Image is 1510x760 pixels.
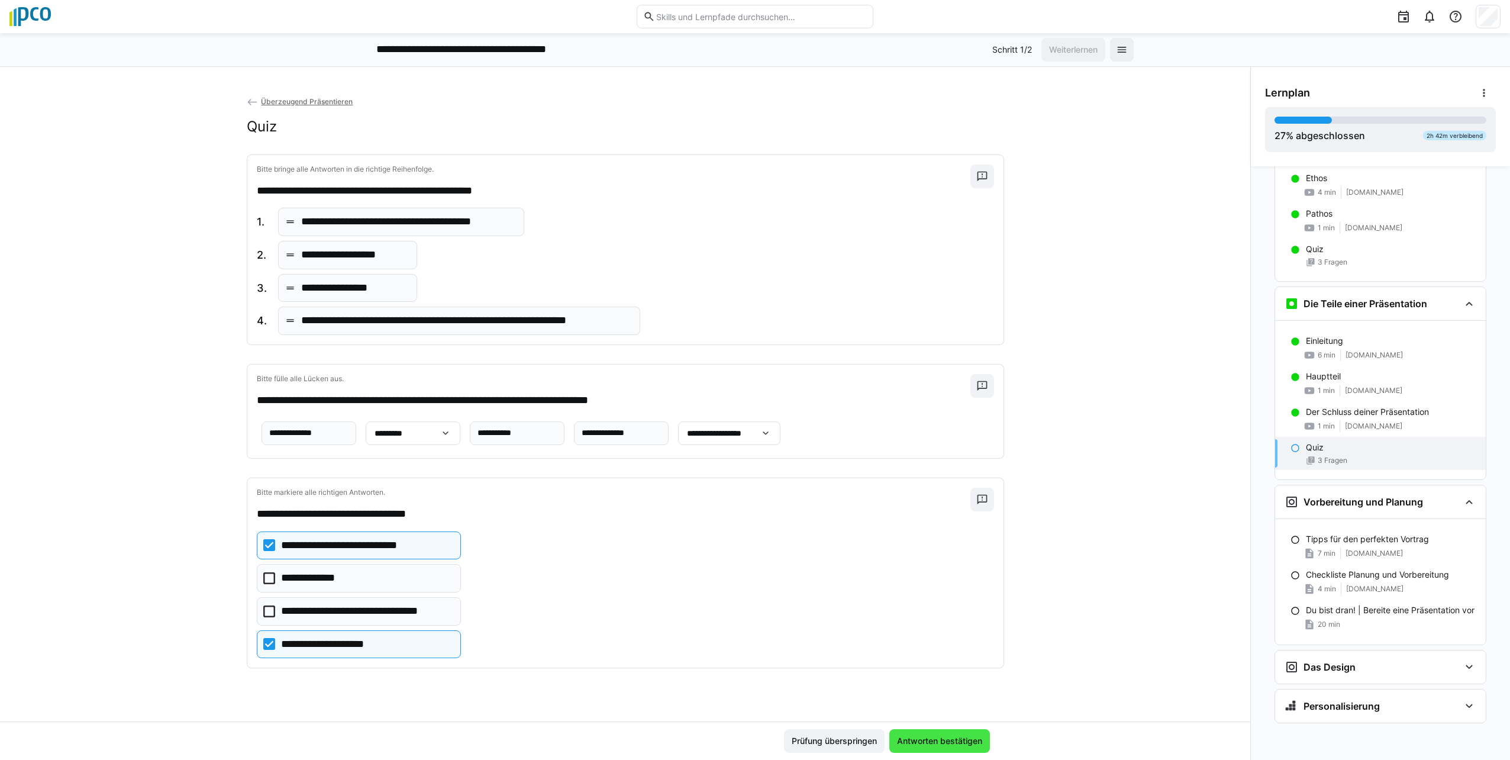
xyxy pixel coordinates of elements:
span: Überzeugend Präsentieren [261,97,353,106]
h3: Die Teile einer Präsentation [1303,298,1427,310]
span: 1 min [1318,386,1335,395]
span: [DOMAIN_NAME] [1346,549,1403,558]
span: Lernplan [1265,86,1310,99]
div: % abgeschlossen [1275,128,1365,143]
span: 6 min [1318,350,1335,360]
span: 4 min [1318,584,1336,594]
h3: Das Design [1303,661,1356,673]
a: Überzeugend Präsentieren [247,97,353,106]
span: Weiterlernen [1047,44,1099,56]
span: Prüfung überspringen [790,735,879,747]
h2: Quiz [247,118,277,136]
p: Bitte bringe alle Antworten in die richtige Reihenfolge. [257,165,970,174]
p: Ethos [1306,172,1327,184]
h3: Vorbereitung und Planung [1303,496,1423,508]
p: Einleitung [1306,335,1343,347]
h3: Personalisierung [1303,700,1380,712]
p: Bitte markiere alle richtigen Antworten. [257,488,970,497]
span: [DOMAIN_NAME] [1346,350,1403,360]
p: Checkliste Planung und Vorbereitung [1306,569,1449,581]
span: Antworten bestätigen [895,735,984,747]
span: 1. [257,214,269,230]
span: [DOMAIN_NAME] [1346,584,1403,594]
span: 1 min [1318,223,1335,233]
p: Der Schluss deiner Präsentation [1306,406,1429,418]
span: 3 Fragen [1318,456,1347,465]
input: Skills und Lernpfade durchsuchen… [655,11,867,22]
p: Hauptteil [1306,371,1341,382]
p: Quiz [1306,442,1324,453]
span: [DOMAIN_NAME] [1346,188,1403,197]
span: 1 min [1318,421,1335,431]
p: Du bist dran! | Bereite eine Präsentation vor [1306,604,1474,616]
p: Bitte fülle alle Lücken aus. [257,374,970,384]
button: Prüfung überspringen [784,729,885,753]
span: 4 min [1318,188,1336,197]
p: Tipps für den perfekten Vortrag [1306,533,1429,545]
p: Schritt 1/2 [992,44,1032,56]
div: 2h 42m verbleibend [1423,131,1486,140]
span: 4. [257,313,269,329]
p: Pathos [1306,208,1332,220]
span: [DOMAIN_NAME] [1345,386,1402,395]
span: 20 min [1318,620,1340,629]
span: 3. [257,281,269,296]
span: [DOMAIN_NAME] [1345,223,1402,233]
p: Quiz [1306,243,1324,255]
button: Weiterlernen [1041,38,1105,62]
span: 3 Fragen [1318,257,1347,267]
span: 2. [257,247,269,263]
span: 7 min [1318,549,1335,558]
button: Antworten bestätigen [889,729,990,753]
span: 27 [1275,130,1286,141]
span: [DOMAIN_NAME] [1345,421,1402,431]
